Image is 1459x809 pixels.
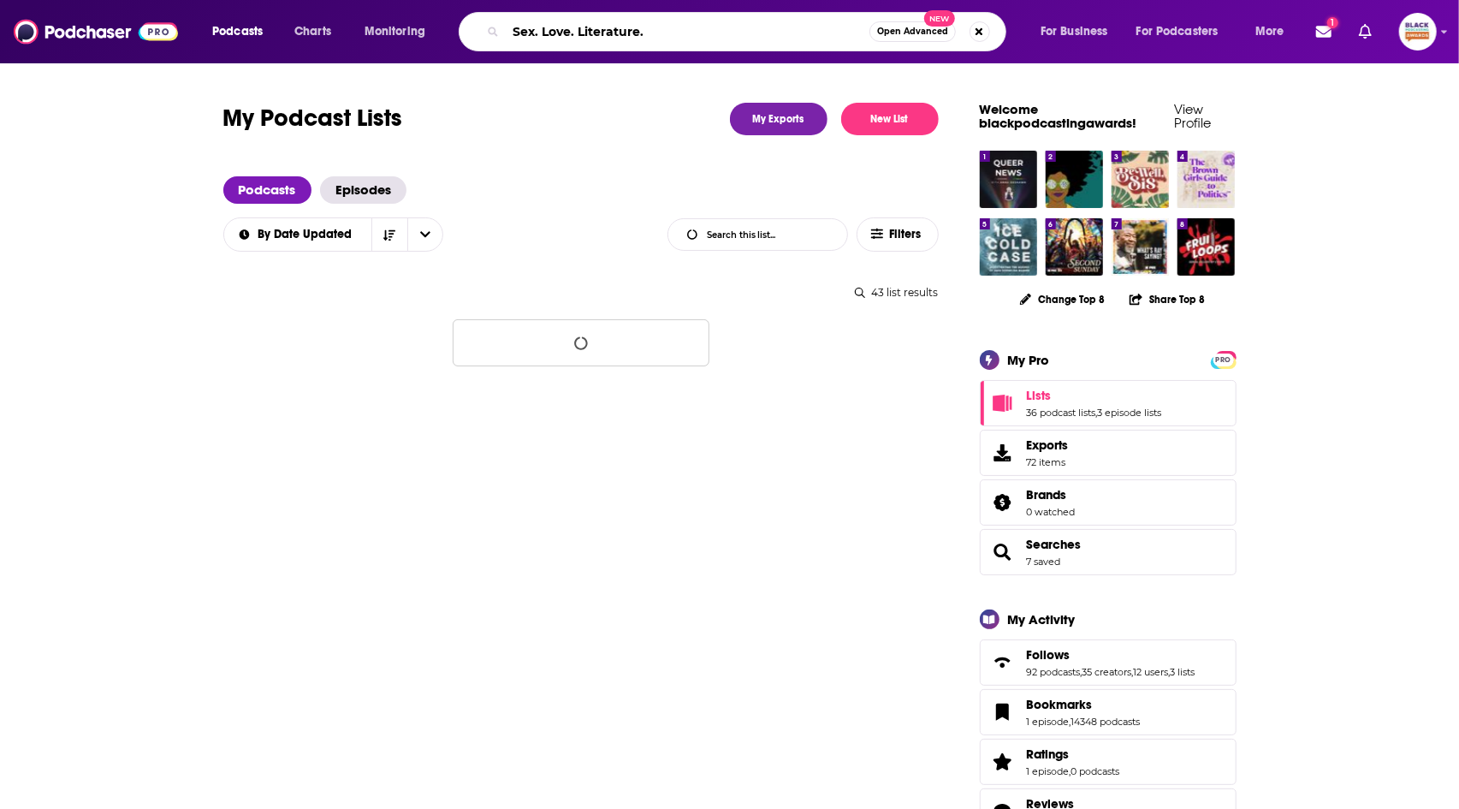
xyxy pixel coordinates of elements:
span: , [1070,716,1071,728]
button: Open AdvancedNew [869,21,956,42]
span: Follows [1027,647,1071,663]
button: open menu [222,229,371,241]
a: Ratings [986,750,1020,774]
a: Ratings [1027,747,1120,762]
span: More [1255,20,1284,44]
img: What's Ray Saying? [1112,218,1169,276]
a: View Profile [1175,101,1212,131]
span: Filters [890,229,924,241]
a: 36 podcast lists [1027,407,1096,419]
a: Bookmarks [1027,697,1141,712]
img: Queer News [980,151,1037,208]
a: 0 watched [1027,506,1076,518]
a: Show notifications dropdown [1352,17,1379,46]
span: Lists [980,380,1237,426]
h1: My Podcast Lists [223,103,403,135]
span: By Date Updated [258,229,358,241]
span: Exports [986,441,1020,465]
a: Exports [980,430,1237,476]
div: My Activity [1008,611,1076,628]
span: Follows [980,639,1237,686]
a: Lists [986,391,1020,415]
span: For Podcasters [1136,20,1219,44]
span: Monitoring [365,20,425,44]
img: Podchaser - Follow, Share and Rate Podcasts [14,15,178,48]
span: 1 [1327,17,1338,28]
span: 72 items [1027,456,1069,468]
a: 92 podcasts [1027,666,1081,678]
span: Ratings [1027,747,1070,762]
button: Change Top 8 [1010,289,1116,310]
a: Bookmarks [986,700,1020,724]
span: Logged in as blackpodcastingawards [1399,13,1437,51]
span: Open Advanced [877,27,948,36]
span: , [1081,666,1082,678]
span: , [1096,407,1098,419]
a: 14348 podcasts [1071,716,1141,728]
a: Searches [986,540,1020,564]
button: open menu [1029,18,1130,45]
button: open menu [1243,18,1306,45]
button: open menu [200,18,285,45]
a: Stitch Please [1046,151,1103,208]
button: Show profile menu [1399,13,1437,51]
span: , [1169,666,1171,678]
a: Episodes [320,176,406,204]
button: Share Top 8 [1129,283,1206,316]
a: My Exports [730,103,827,135]
img: Be Well Sis: The Podcast [1112,151,1169,208]
div: 43 list results [223,286,939,299]
a: 1 episode [1027,716,1070,728]
span: Exports [1027,437,1069,453]
a: Brands [986,491,1020,515]
a: 35 creators [1082,666,1132,678]
span: Brands [980,479,1237,526]
div: My Pro [1008,352,1050,368]
button: open menu [353,18,448,45]
a: Follows [986,651,1020,675]
img: The Brown Girls Guide to Politics [1177,151,1235,208]
span: Ratings [980,739,1237,785]
button: Filters [857,217,939,252]
button: open menu [407,218,443,251]
img: User Profile [1399,13,1437,51]
span: PRO [1213,354,1234,366]
a: Brands [1027,487,1076,503]
a: Charts [283,18,341,45]
img: Fruitloops: Serial Killers of Color [1177,218,1235,276]
a: 7 saved [1027,556,1061,568]
div: Search podcasts, credits, & more... [475,12,1023,51]
img: Ice Cold Case [980,218,1037,276]
button: Loading [453,319,709,366]
span: Lists [1027,388,1052,403]
a: 3 episode lists [1098,407,1162,419]
a: 0 podcasts [1071,765,1120,777]
input: Search podcasts, credits, & more... [506,18,869,45]
span: , [1132,666,1134,678]
img: Second Sunday [1046,218,1103,276]
button: open menu [1125,18,1243,45]
span: Bookmarks [980,689,1237,735]
span: Searches [980,529,1237,575]
a: Follows [1027,647,1195,663]
span: Charts [294,20,331,44]
a: 3 lists [1171,666,1195,678]
a: Podcasts [223,176,311,204]
span: Brands [1027,487,1067,503]
a: 1 episode [1027,765,1070,777]
button: New List [841,103,939,135]
span: New [924,10,955,27]
a: Show notifications dropdown [1309,17,1338,46]
span: For Business [1041,20,1108,44]
button: Sort Direction [371,218,407,251]
a: Welcome blackpodcastingawards! [980,101,1137,131]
